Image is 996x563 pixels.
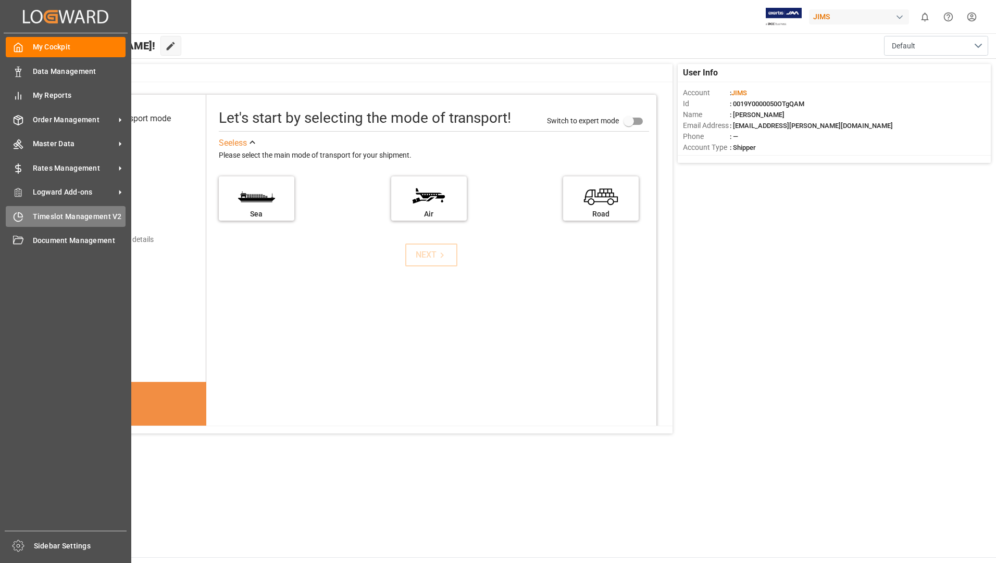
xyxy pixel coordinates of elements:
a: Data Management [6,61,126,81]
span: : [730,89,747,97]
span: Account [683,87,730,98]
span: JIMS [731,89,747,97]
span: Default [892,41,915,52]
span: Data Management [33,66,126,77]
span: : 0019Y0000050OTgQAM [730,100,804,108]
button: JIMS [809,7,913,27]
span: : Shipper [730,144,756,151]
span: Logward Add-ons [33,187,115,198]
a: My Reports [6,85,126,106]
span: : — [730,133,738,140]
span: My Cockpit [33,42,126,53]
span: Document Management [33,235,126,246]
span: Name [683,109,730,120]
a: Timeslot Management V2 [6,206,126,226]
span: Sidebar Settings [34,541,127,552]
span: Timeslot Management V2 [33,211,126,222]
div: NEXT [416,249,447,261]
span: Id [683,98,730,109]
button: Help Center [937,5,960,29]
span: User Info [683,67,718,79]
button: open menu [884,36,988,56]
span: Phone [683,131,730,142]
a: My Cockpit [6,37,126,57]
span: : [EMAIL_ADDRESS][PERSON_NAME][DOMAIN_NAME] [730,122,893,130]
div: JIMS [809,9,909,24]
span: Order Management [33,114,115,125]
span: My Reports [33,90,126,101]
div: Road [568,209,633,220]
span: Hello [PERSON_NAME]! [43,36,155,56]
a: Document Management [6,231,126,251]
span: Email Address [683,120,730,131]
button: NEXT [405,244,457,266]
div: Please select the main mode of transport for your shipment. [219,149,649,162]
span: Switch to expert mode [547,116,619,124]
button: show 0 new notifications [913,5,937,29]
div: Add shipping details [89,234,154,245]
div: Let's start by selecting the mode of transport! [219,107,511,129]
div: See less [219,137,247,149]
span: Account Type [683,142,730,153]
span: : [PERSON_NAME] [730,111,785,119]
img: Exertis%20JAM%20-%20Email%20Logo.jpg_1722504956.jpg [766,8,802,26]
span: Rates Management [33,163,115,174]
span: Master Data [33,138,115,149]
div: Air [396,209,462,220]
div: Sea [224,209,289,220]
